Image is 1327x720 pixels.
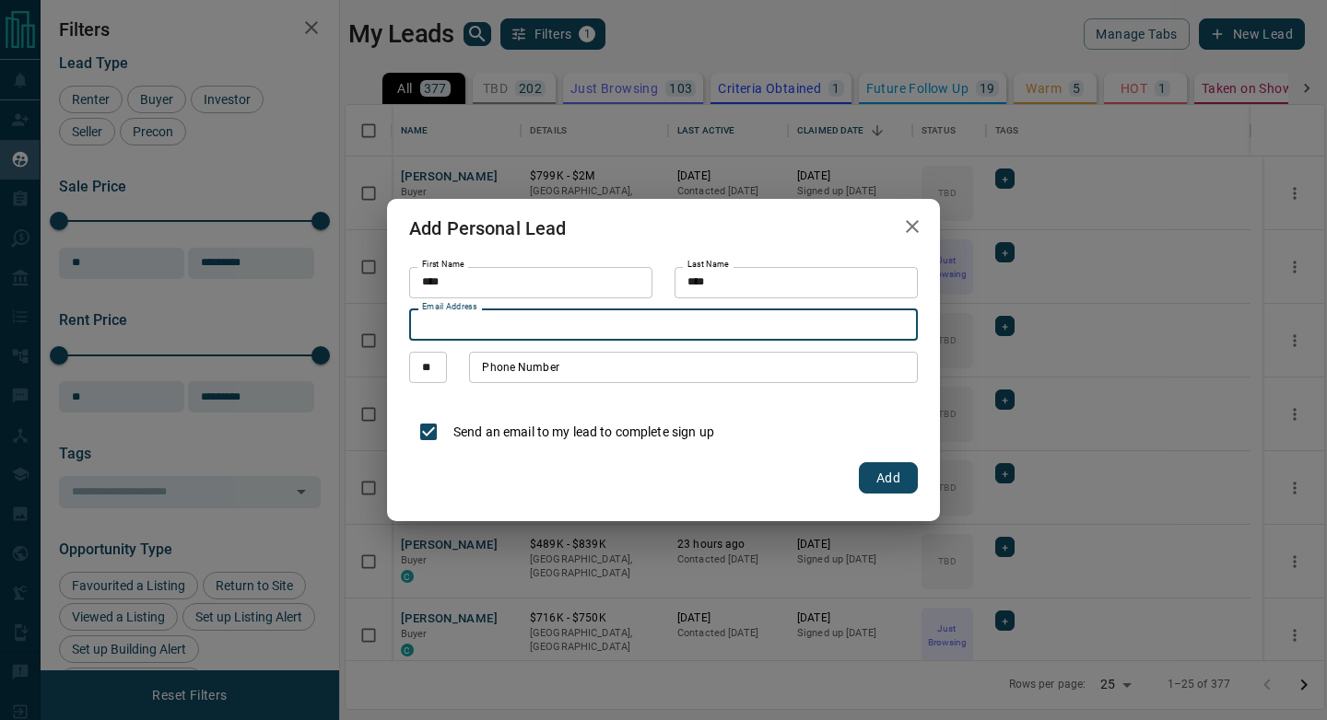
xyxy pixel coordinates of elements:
label: Email Address [422,301,477,313]
p: Send an email to my lead to complete sign up [453,423,714,442]
button: Add [859,462,918,494]
label: First Name [422,259,464,271]
label: Last Name [687,259,729,271]
h2: Add Personal Lead [387,199,589,258]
